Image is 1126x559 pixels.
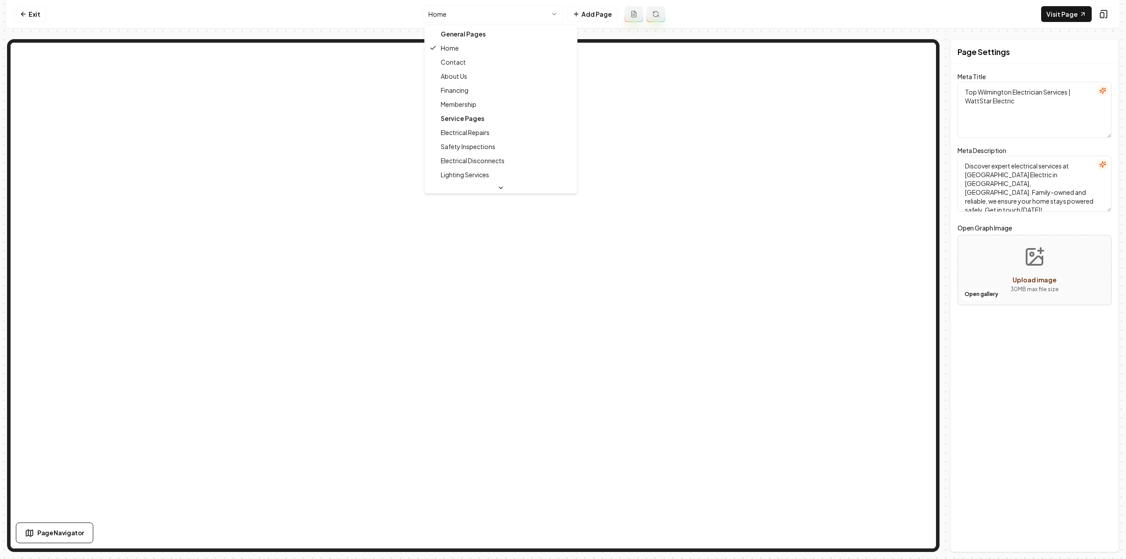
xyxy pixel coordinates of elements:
span: About Us [441,72,467,80]
span: Contact [441,58,466,66]
span: Home [441,44,459,52]
div: General Pages [427,27,575,41]
span: Membership [441,100,476,109]
span: Electrical Repairs [441,128,490,137]
span: Financing [441,86,468,95]
div: Service Pages [427,111,575,125]
span: Electrical Disconnects [441,156,505,165]
span: Lighting Services [441,170,489,179]
span: Safety Inspections [441,142,495,151]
